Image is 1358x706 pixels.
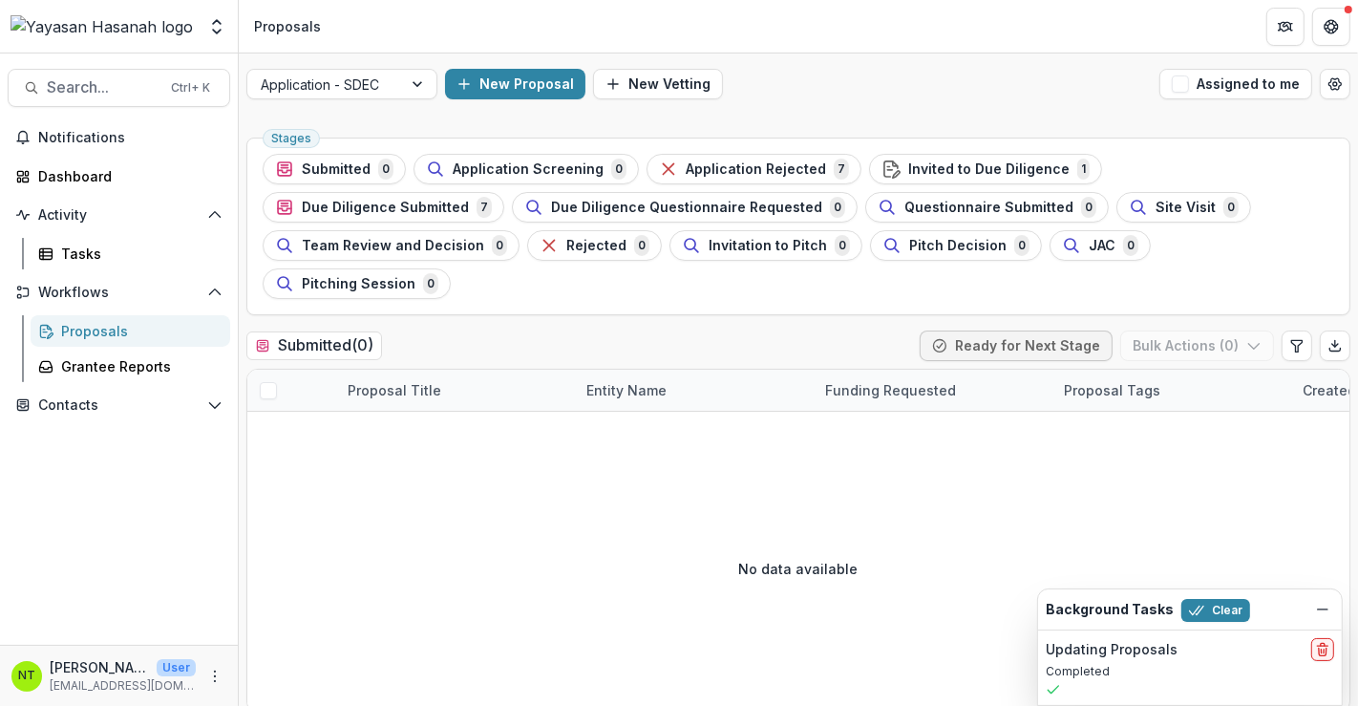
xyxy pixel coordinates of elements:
div: Proposal Tags [1052,370,1291,411]
span: 0 [611,159,626,180]
div: Entity Name [575,370,814,411]
button: Application Screening0 [414,154,639,184]
span: Due Diligence Submitted [302,200,469,216]
span: Pitch Decision [909,238,1007,254]
button: Bulk Actions (0) [1120,331,1274,361]
div: Grantee Reports [61,356,215,376]
a: Grantee Reports [31,351,230,382]
button: Export table data [1320,331,1350,361]
button: Clear [1181,599,1250,622]
span: 0 [634,235,649,256]
span: 0 [423,273,438,294]
div: Proposals [254,16,321,36]
button: Team Review and Decision0 [263,230,520,261]
button: Ready for Next Stage [920,331,1113,361]
div: Ctrl + K [167,77,214,98]
span: 7 [477,197,492,218]
button: Submitted0 [263,154,406,184]
p: [PERSON_NAME] [50,657,149,677]
a: Dashboard [8,160,230,192]
div: Proposal Title [336,380,453,400]
p: User [157,659,196,676]
button: JAC0 [1050,230,1151,261]
div: Proposal Title [336,370,575,411]
button: Dismiss [1311,598,1334,621]
button: Invitation to Pitch0 [669,230,862,261]
span: Search... [47,78,159,96]
span: Notifications [38,130,223,146]
span: Invited to Due Diligence [908,161,1070,178]
span: Due Diligence Questionnaire Requested [551,200,822,216]
span: Activity [38,207,200,224]
button: New Vetting [593,69,723,99]
span: Invitation to Pitch [709,238,827,254]
div: Nur Atiqah binti Adul Taib [18,670,35,682]
span: Team Review and Decision [302,238,484,254]
span: Workflows [38,285,200,301]
span: 0 [1223,197,1239,218]
h2: Background Tasks [1046,602,1174,618]
img: Yayasan Hasanah logo [11,15,193,38]
span: Application Rejected [686,161,826,178]
a: Tasks [31,238,230,269]
button: More [203,665,226,688]
span: Site Visit [1156,200,1216,216]
h2: Updating Proposals [1046,642,1178,658]
button: Notifications [8,122,230,153]
button: Questionnaire Submitted0 [865,192,1109,223]
span: Application Screening [453,161,604,178]
button: Search... [8,69,230,107]
div: Entity Name [575,380,678,400]
button: Open entity switcher [203,8,230,46]
span: 0 [378,159,393,180]
span: Questionnaire Submitted [904,200,1073,216]
button: Application Rejected7 [647,154,861,184]
button: Get Help [1312,8,1350,46]
p: No data available [739,559,859,579]
button: Due Diligence Questionnaire Requested0 [512,192,858,223]
button: Due Diligence Submitted7 [263,192,504,223]
button: Edit table settings [1282,331,1312,361]
button: Open table manager [1320,69,1350,99]
span: 7 [834,159,849,180]
button: Pitching Session0 [263,268,451,299]
button: Invited to Due Diligence1 [869,154,1102,184]
span: 0 [1014,235,1029,256]
span: Submitted [302,161,371,178]
span: Rejected [566,238,626,254]
div: Proposal Tags [1052,380,1172,400]
div: Funding Requested [814,380,967,400]
button: delete [1311,638,1334,661]
div: Proposals [61,321,215,341]
span: Contacts [38,397,200,414]
div: Tasks [61,244,215,264]
span: 0 [492,235,507,256]
div: Funding Requested [814,370,1052,411]
button: Pitch Decision0 [870,230,1042,261]
p: Completed [1046,663,1334,680]
button: Open Activity [8,200,230,230]
h2: Submitted ( 0 ) [246,332,382,359]
button: New Proposal [445,69,585,99]
button: Open Workflows [8,277,230,308]
button: Partners [1266,8,1305,46]
nav: breadcrumb [246,12,329,40]
span: JAC [1089,238,1115,254]
button: Assigned to me [1159,69,1312,99]
span: 0 [835,235,850,256]
span: Stages [271,132,311,145]
button: Open Contacts [8,390,230,420]
span: 1 [1077,159,1090,180]
span: Pitching Session [302,276,415,292]
div: Dashboard [38,166,215,186]
span: 0 [1123,235,1138,256]
span: 0 [1081,197,1096,218]
p: [EMAIL_ADDRESS][DOMAIN_NAME] [50,677,196,695]
button: Rejected0 [527,230,662,261]
button: Site Visit0 [1116,192,1251,223]
span: 0 [830,197,845,218]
